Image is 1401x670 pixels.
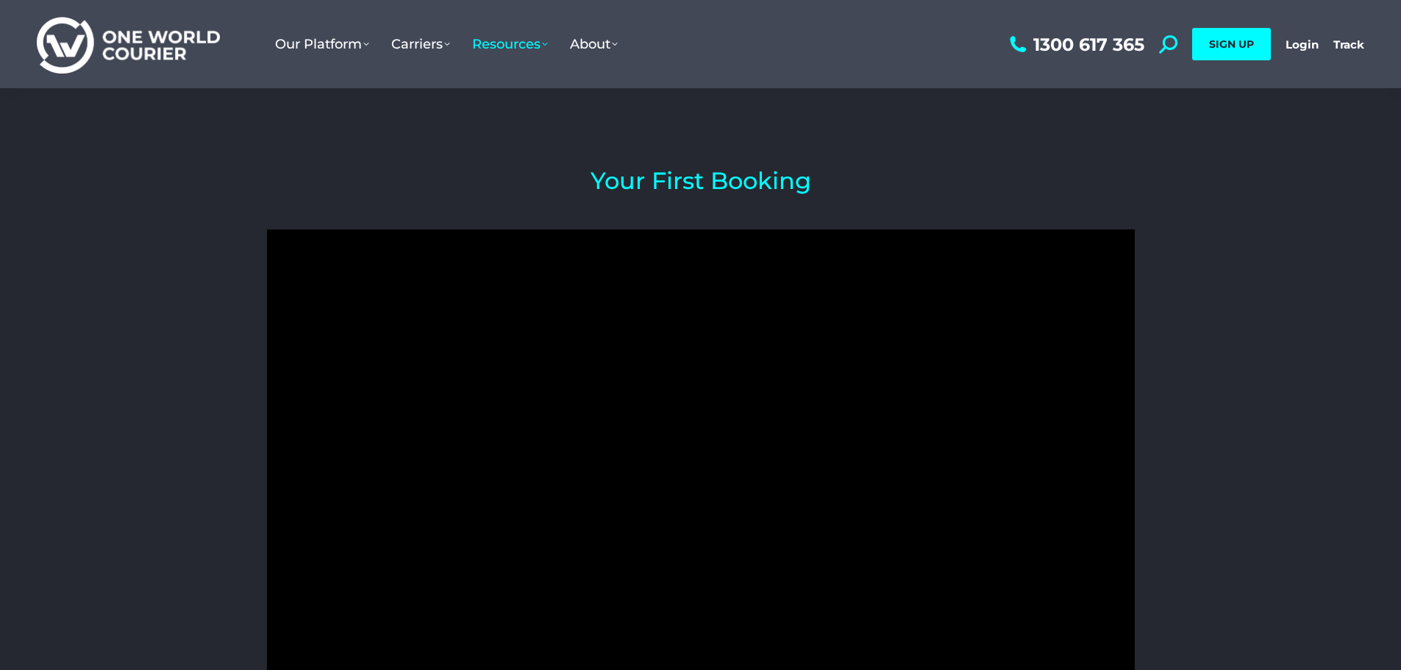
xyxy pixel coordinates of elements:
h2: Your First Booking [267,169,1135,193]
a: About [559,21,629,67]
a: Carriers [380,21,461,67]
span: About [570,36,618,52]
a: 1300 617 365 [1006,35,1144,54]
span: Our Platform [275,36,369,52]
img: One World Courier [37,15,220,74]
a: Resources [461,21,559,67]
a: SIGN UP [1192,28,1271,60]
a: Our Platform [264,21,380,67]
span: Carriers [391,36,450,52]
span: SIGN UP [1209,38,1254,51]
a: Track [1333,38,1364,51]
span: Resources [472,36,548,52]
a: Login [1286,38,1319,51]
